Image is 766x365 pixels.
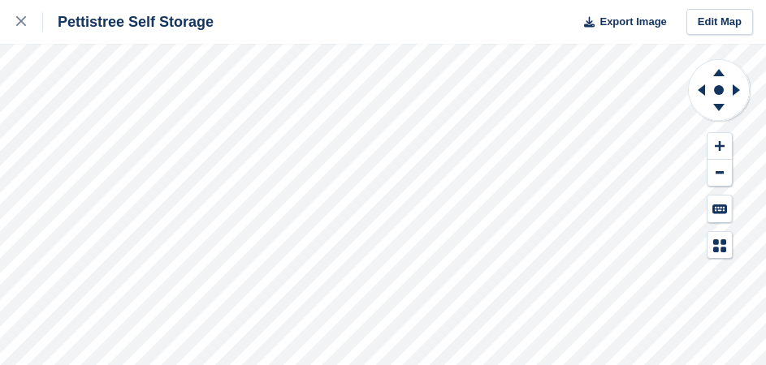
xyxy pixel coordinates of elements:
button: Export Image [574,9,667,36]
button: Map Legend [708,232,732,259]
a: Edit Map [686,9,753,36]
div: Pettistree Self Storage [43,12,214,32]
span: Export Image [599,14,666,30]
button: Zoom In [708,133,732,160]
button: Keyboard Shortcuts [708,195,732,222]
button: Zoom Out [708,160,732,187]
